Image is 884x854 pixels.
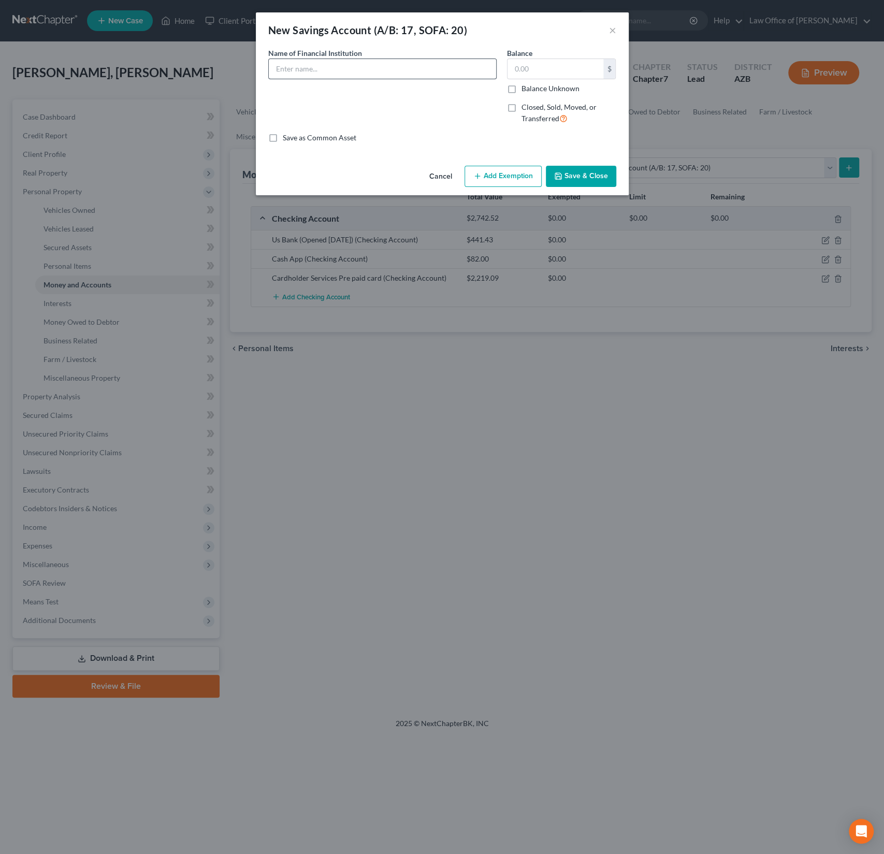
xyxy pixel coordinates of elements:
[268,49,362,57] span: Name of Financial Institution
[508,59,603,79] input: 0.00
[283,133,356,143] label: Save as Common Asset
[603,59,616,79] div: $
[546,166,616,187] button: Save & Close
[521,83,579,94] label: Balance Unknown
[609,24,616,36] button: ×
[849,819,874,844] div: Open Intercom Messenger
[507,48,532,59] label: Balance
[421,167,460,187] button: Cancel
[521,103,597,123] span: Closed, Sold, Moved, or Transferred
[269,59,496,79] input: Enter name...
[268,23,468,37] div: New Savings Account (A/B: 17, SOFA: 20)
[465,166,542,187] button: Add Exemption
